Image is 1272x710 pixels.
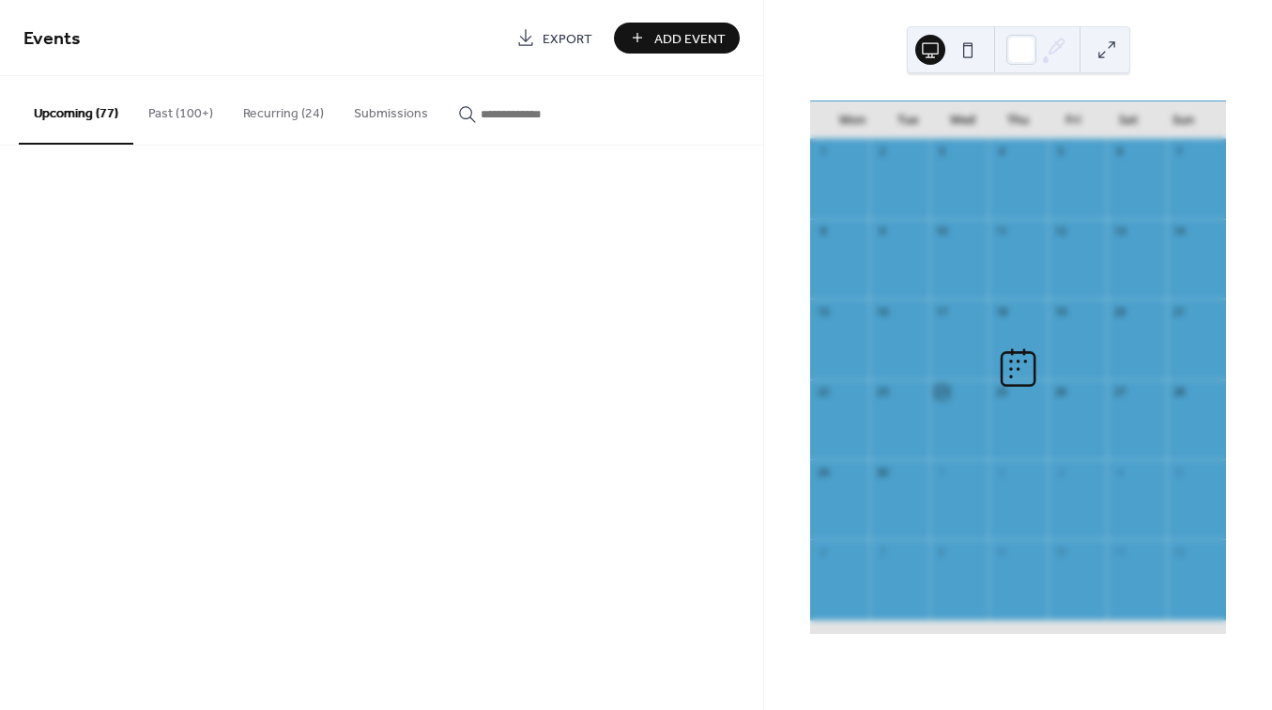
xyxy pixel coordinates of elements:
[935,224,949,239] div: 10
[875,224,889,239] div: 9
[816,224,830,239] div: 8
[935,101,990,139] div: Wed
[1053,545,1067,559] div: 10
[825,101,881,139] div: Mon
[228,76,339,143] button: Recurring (24)
[994,145,1008,159] div: 4
[1053,145,1067,159] div: 5
[1172,385,1187,399] div: 28
[994,465,1008,479] div: 2
[875,545,889,559] div: 7
[654,29,726,49] span: Add Event
[935,304,949,318] div: 17
[935,545,949,559] div: 8
[816,465,830,479] div: 29
[994,224,1008,239] div: 11
[994,385,1008,399] div: 25
[990,101,1046,139] div: Thu
[1112,145,1126,159] div: 6
[1053,224,1067,239] div: 12
[1053,304,1067,318] div: 19
[1172,145,1187,159] div: 7
[1112,224,1126,239] div: 13
[19,76,133,145] button: Upcoming (77)
[133,76,228,143] button: Past (100+)
[1112,385,1126,399] div: 27
[1112,304,1126,318] div: 20
[881,101,936,139] div: Tue
[502,23,606,54] a: Export
[23,21,81,57] span: Events
[935,145,949,159] div: 3
[1112,545,1126,559] div: 11
[935,465,949,479] div: 1
[816,385,830,399] div: 22
[1172,465,1187,479] div: 5
[1156,101,1211,139] div: Sun
[935,385,949,399] div: 24
[1172,304,1187,318] div: 21
[1172,545,1187,559] div: 12
[339,76,443,143] button: Submissions
[994,545,1008,559] div: 9
[994,304,1008,318] div: 18
[1046,101,1101,139] div: Fri
[543,29,592,49] span: Export
[614,23,740,54] button: Add Event
[875,465,889,479] div: 30
[875,385,889,399] div: 23
[1053,465,1067,479] div: 3
[1112,465,1126,479] div: 4
[816,145,830,159] div: 1
[1053,385,1067,399] div: 26
[816,304,830,318] div: 15
[1101,101,1157,139] div: Sat
[816,545,830,559] div: 6
[875,145,889,159] div: 2
[1172,224,1187,239] div: 14
[875,304,889,318] div: 16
